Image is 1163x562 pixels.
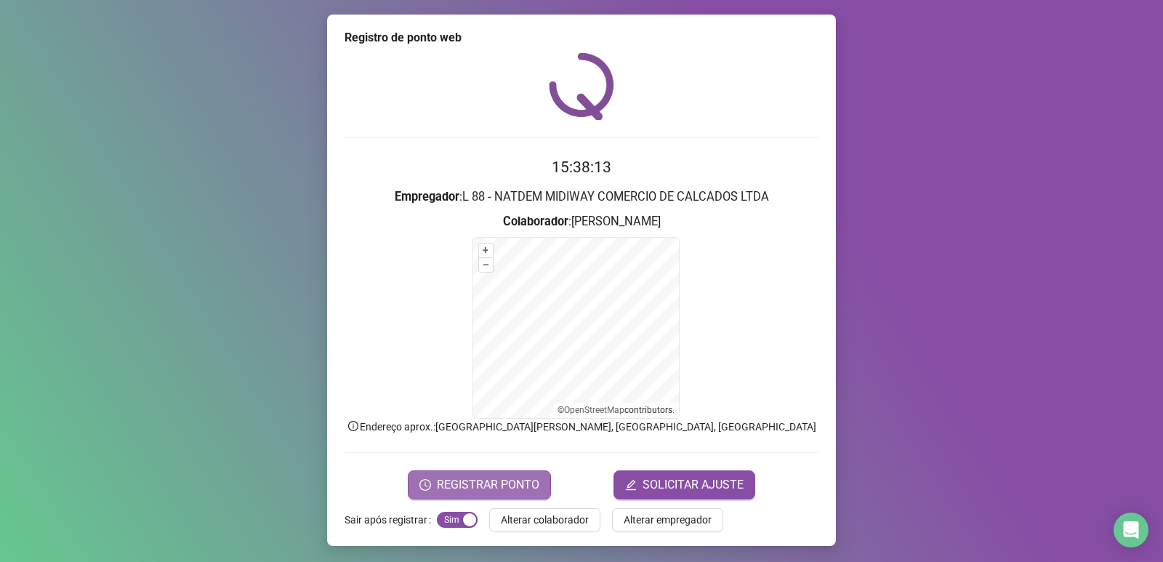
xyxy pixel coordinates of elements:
div: Registro de ponto web [345,29,818,47]
button: editSOLICITAR AJUSTE [613,470,755,499]
button: REGISTRAR PONTO [408,470,551,499]
button: Alterar empregador [612,508,723,531]
span: REGISTRAR PONTO [437,476,539,494]
h3: : L 88 - NATDEM MIDIWAY COMERCIO DE CALCADOS LTDA [345,188,818,206]
span: info-circle [347,420,360,433]
span: Alterar empregador [624,512,712,528]
strong: Colaborador [503,214,568,228]
button: – [479,258,493,272]
span: edit [625,479,637,491]
a: OpenStreetMap [564,405,624,415]
li: © contributors. [558,405,675,415]
h3: : [PERSON_NAME] [345,212,818,231]
button: + [479,244,493,257]
span: SOLICITAR AJUSTE [643,476,744,494]
span: clock-circle [419,479,431,491]
button: Alterar colaborador [489,508,600,531]
label: Sair após registrar [345,508,437,531]
div: Open Intercom Messenger [1114,513,1148,547]
p: Endereço aprox. : [GEOGRAPHIC_DATA][PERSON_NAME], [GEOGRAPHIC_DATA], [GEOGRAPHIC_DATA] [345,419,818,435]
time: 15:38:13 [552,158,611,176]
img: QRPoint [549,52,614,120]
strong: Empregador [395,190,459,204]
span: Alterar colaborador [501,512,589,528]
